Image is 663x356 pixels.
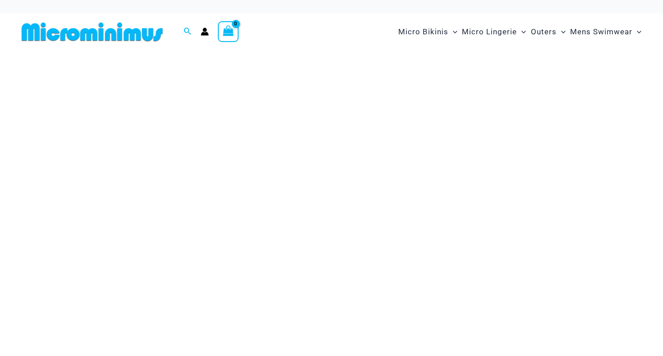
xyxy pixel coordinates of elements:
[531,20,557,43] span: Outers
[395,17,645,47] nav: Site Navigation
[570,20,632,43] span: Mens Swimwear
[398,20,448,43] span: Micro Bikinis
[18,22,166,42] img: MM SHOP LOGO FLAT
[460,18,528,46] a: Micro LingerieMenu ToggleMenu Toggle
[218,21,239,42] a: View Shopping Cart, empty
[184,26,192,37] a: Search icon link
[448,20,457,43] span: Menu Toggle
[557,20,566,43] span: Menu Toggle
[568,18,644,46] a: Mens SwimwearMenu ToggleMenu Toggle
[632,20,641,43] span: Menu Toggle
[517,20,526,43] span: Menu Toggle
[462,20,517,43] span: Micro Lingerie
[529,18,568,46] a: OutersMenu ToggleMenu Toggle
[396,18,460,46] a: Micro BikinisMenu ToggleMenu Toggle
[201,28,209,36] a: Account icon link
